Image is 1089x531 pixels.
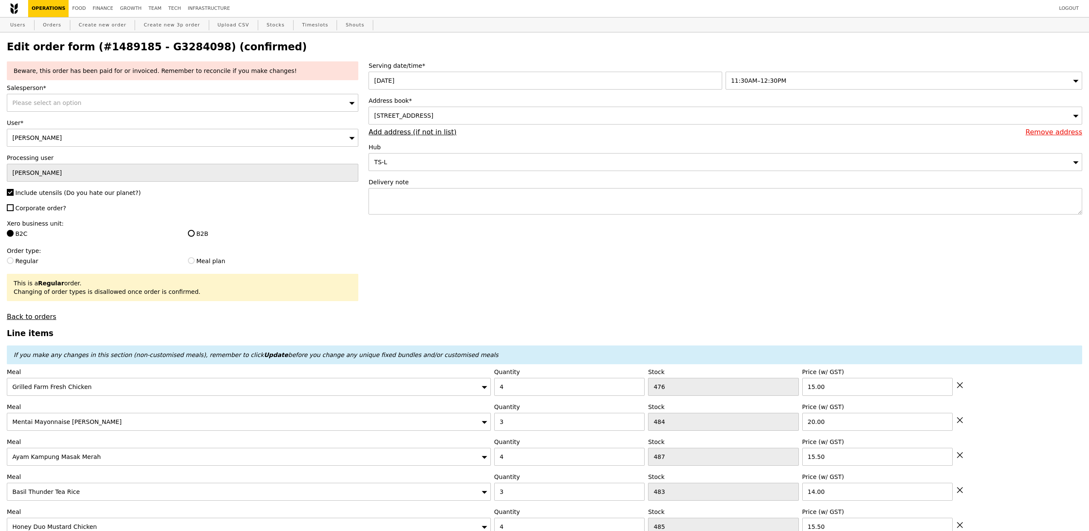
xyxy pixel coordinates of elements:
[10,3,18,14] img: Grain logo
[648,473,798,481] label: Stock
[15,189,141,196] span: Include utensils (Do you hate our planet?)
[494,508,645,516] label: Quantity
[75,17,130,33] a: Create new order
[7,473,491,481] label: Meal
[12,488,80,495] span: Basil Thunder Tea Rice
[342,17,368,33] a: Shouts
[369,72,722,90] input: Serving date
[7,41,1082,53] h2: Edit order form (#1489185 - G3284098) (confirmed)
[802,473,953,481] label: Price (w/ GST)
[7,154,358,162] label: Processing user
[188,257,359,265] label: Meal plan
[7,438,491,446] label: Meal
[12,99,81,106] span: Please select an option
[214,17,253,33] a: Upload CSV
[494,368,645,376] label: Quantity
[38,280,64,287] b: Regular
[494,403,645,411] label: Quantity
[12,523,97,530] span: Honey Duo Mustard Chicken
[14,279,351,296] div: This is a order. Changing of order types is disallowed once order is confirmed.
[264,351,288,358] b: Update
[374,112,433,119] span: [STREET_ADDRESS]
[12,134,62,141] span: [PERSON_NAME]
[140,17,203,33] a: Create new 3p order
[7,508,491,516] label: Meal
[802,368,953,376] label: Price (w/ GST)
[1026,128,1082,136] a: Remove address
[802,403,953,411] label: Price (w/ GST)
[374,159,387,165] span: TS-L
[648,438,798,446] label: Stock
[7,17,29,33] a: Users
[7,368,491,376] label: Meal
[7,119,358,127] label: User*
[369,178,1082,186] label: Delivery note
[7,84,358,92] label: Salesperson*
[7,204,14,211] input: Corporate order?
[7,219,358,228] label: Xero business unit:
[731,77,786,84] span: 11:30AM–12:30PM
[802,438,953,446] label: Price (w/ GST)
[14,351,498,358] em: If you make any changes in this section (non-customised meals), remember to click before you chan...
[7,403,491,411] label: Meal
[299,17,331,33] a: Timeslots
[7,257,14,264] input: Regular
[263,17,288,33] a: Stocks
[802,508,953,516] label: Price (w/ GST)
[12,418,121,425] span: Mentai Mayonnaise [PERSON_NAME]
[7,229,178,238] label: B2C
[12,453,101,460] span: Ayam Kampung Masak Merah
[7,189,14,196] input: Include utensils (Do you hate our planet?)
[7,257,178,265] label: Regular
[7,329,1082,338] h3: Line items
[369,61,1082,70] label: Serving date/time*
[7,313,56,321] a: Back to orders
[648,403,798,411] label: Stock
[188,257,195,264] input: Meal plan
[14,67,351,75] div: Beware, this order has been paid for or invoiced. Remember to reconcile if you make changes!
[188,229,359,238] label: B2B
[7,230,14,237] input: B2C
[369,128,456,136] a: Add address (if not in list)
[369,96,1082,105] label: Address book*
[648,368,798,376] label: Stock
[494,438,645,446] label: Quantity
[648,508,798,516] label: Stock
[188,230,195,237] input: B2B
[12,383,92,390] span: Grilled Farm Fresh Chicken
[40,17,65,33] a: Orders
[494,473,645,481] label: Quantity
[7,247,358,255] label: Order type:
[15,205,66,212] span: Corporate order?
[369,143,1082,151] label: Hub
